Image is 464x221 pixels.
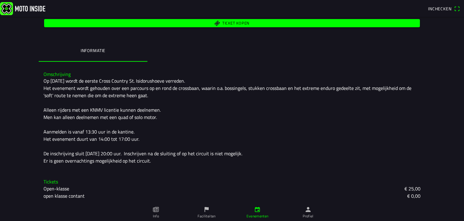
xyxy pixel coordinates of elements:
ion-label: Faciliteiten [198,213,215,219]
ion-icon: paper [153,206,159,213]
h3: Omschrijving [43,71,420,77]
ion-label: Informatie [81,47,105,54]
ion-text: € 0,00 [407,192,420,200]
ion-icon: calendar [254,206,261,213]
ion-icon: person [305,206,311,213]
a: Incheckenqr scanner [425,3,463,14]
ion-text: Open-klasse [43,185,69,192]
ion-icon: flag [203,206,210,213]
ion-text: open klasse contant [43,192,85,200]
span: Ticket kopen [222,21,250,25]
h3: Tickets [43,179,420,185]
ion-text: € 25,00 [404,185,420,192]
div: Op [DATE] wordt de eerste Cross Country St. Isidorushoeve verreden. Het evenement wordt gehouden ... [43,77,420,164]
ion-label: Evenementen [246,213,269,219]
span: Inchecken [428,5,452,12]
ion-label: Info [153,213,159,219]
ion-label: Profiel [303,213,314,219]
